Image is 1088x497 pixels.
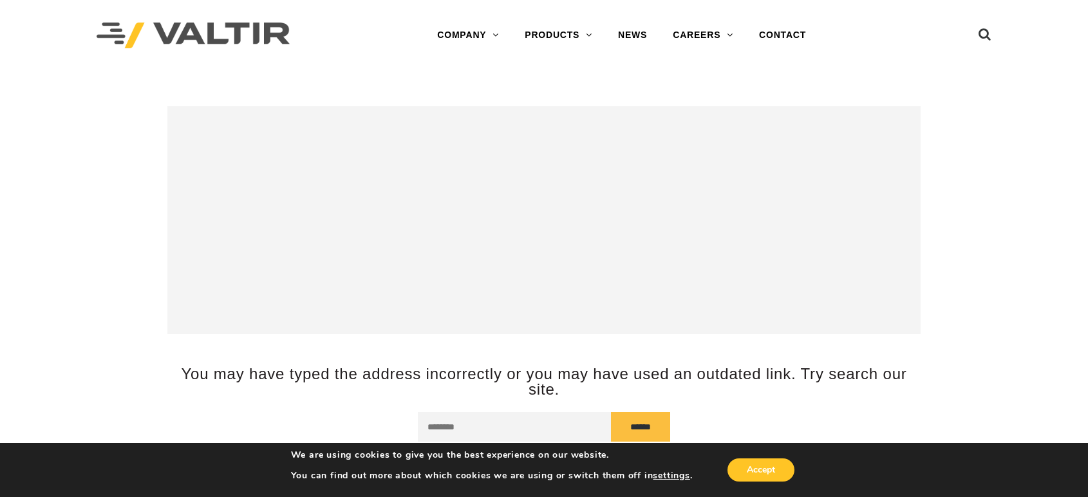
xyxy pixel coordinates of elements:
a: NEWS [605,23,660,48]
button: settings [653,470,689,482]
a: COMPANY [424,23,512,48]
a: PRODUCTS [512,23,605,48]
p: You can find out more about which cookies we are using or switch them off in . [291,470,693,482]
img: Valtir [97,23,290,49]
p: We are using cookies to give you the best experience on our website. [291,449,693,461]
a: CONTACT [746,23,819,48]
h1: 404 [187,205,901,276]
p: You may have typed the address incorrectly or you may have used an outdated link. Try search our ... [167,366,921,397]
a: CAREERS [660,23,746,48]
button: Accept [727,458,794,482]
h3: Page not found [187,171,901,186]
